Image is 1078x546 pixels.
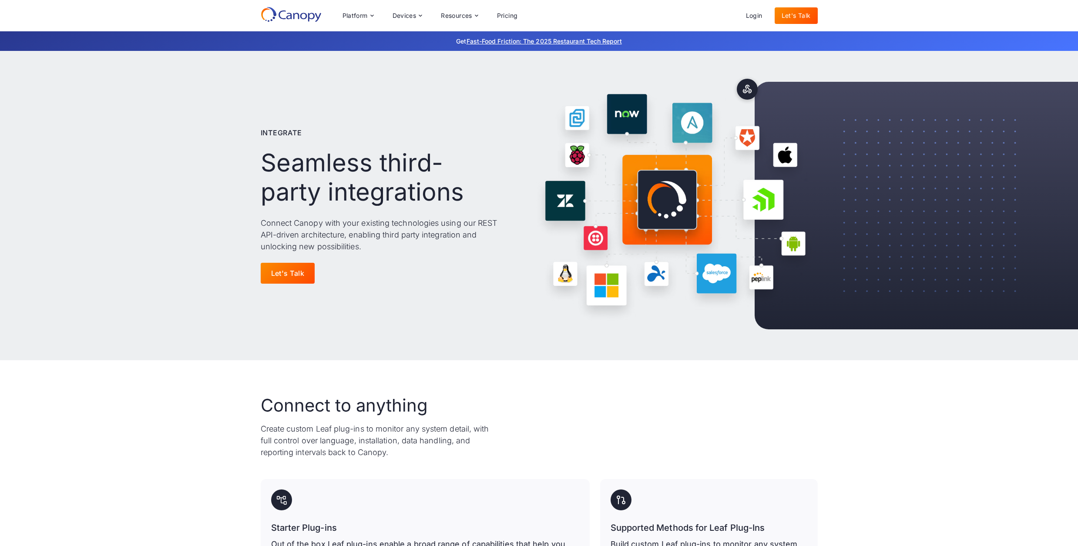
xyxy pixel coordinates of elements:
[490,7,525,24] a: Pricing
[467,37,622,45] a: Fast-Food Friction: The 2025 Restaurant Tech Report
[393,13,416,19] div: Devices
[434,7,484,24] div: Resources
[261,423,497,458] p: Create custom Leaf plug-ins to monitor any system detail, with full control over language, instal...
[261,127,302,138] p: Integrate
[343,13,368,19] div: Platform
[386,7,429,24] div: Devices
[261,217,500,252] p: Connect Canopy with your existing technologies using our REST API-driven architecture, enabling t...
[261,263,315,284] a: Let's Talk
[441,13,472,19] div: Resources
[775,7,818,24] a: Let's Talk
[271,521,579,535] h3: Starter Plug-ins
[336,7,380,24] div: Platform
[261,148,500,207] h1: Seamless third-party integrations
[326,37,752,46] p: Get
[261,395,428,416] h2: Connect to anything
[739,7,769,24] a: Login
[611,521,807,535] h3: Supported Methods for Leaf Plug-Ins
